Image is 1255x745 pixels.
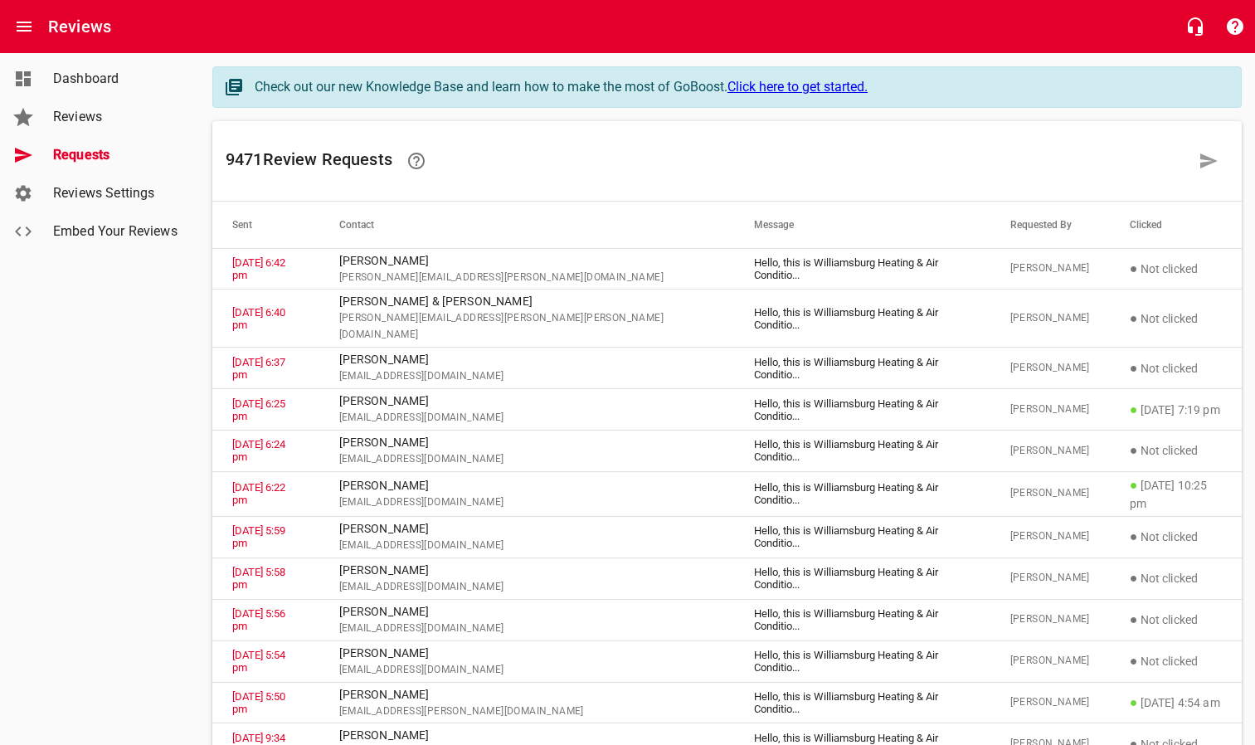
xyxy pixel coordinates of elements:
[1130,693,1222,713] p: [DATE] 4:54 am
[1130,611,1138,627] span: ●
[1130,527,1222,547] p: Not clicked
[1130,261,1138,276] span: ●
[232,306,285,331] a: [DATE] 6:40 pm
[232,524,285,549] a: [DATE] 5:59 pm
[1189,141,1228,181] a: Request a review
[1010,261,1090,277] span: [PERSON_NAME]
[232,607,285,632] a: [DATE] 5:56 pm
[734,558,990,599] td: Hello, this is Williamsburg Heating & Air Conditio ...
[1215,7,1255,46] button: Support Portal
[339,477,714,494] p: [PERSON_NAME]
[339,270,714,286] span: [PERSON_NAME][EMAIL_ADDRESS][PERSON_NAME][DOMAIN_NAME]
[734,202,990,248] th: Message
[232,690,285,715] a: [DATE] 5:50 pm
[339,293,714,310] p: [PERSON_NAME] & [PERSON_NAME]
[339,494,714,511] span: [EMAIL_ADDRESS][DOMAIN_NAME]
[232,649,285,674] a: [DATE] 5:54 pm
[339,451,714,468] span: [EMAIL_ADDRESS][DOMAIN_NAME]
[1130,528,1138,544] span: ●
[1110,202,1242,248] th: Clicked
[1010,310,1090,327] span: [PERSON_NAME]
[1130,653,1138,669] span: ●
[396,141,436,181] a: Learn how requesting reviews can improve your online presence
[1130,402,1138,417] span: ●
[1175,7,1215,46] button: Live Chat
[1010,402,1090,418] span: [PERSON_NAME]
[232,566,285,591] a: [DATE] 5:58 pm
[734,348,990,389] td: Hello, this is Williamsburg Heating & Air Conditio ...
[1010,443,1090,460] span: [PERSON_NAME]
[734,290,990,348] td: Hello, this is Williamsburg Heating & Air Conditio ...
[1130,400,1222,420] p: [DATE] 7:19 pm
[339,727,714,744] p: [PERSON_NAME]
[1130,477,1138,493] span: ●
[232,438,285,463] a: [DATE] 6:24 pm
[1130,259,1222,279] p: Not clicked
[339,368,714,385] span: [EMAIL_ADDRESS][DOMAIN_NAME]
[1010,485,1090,502] span: [PERSON_NAME]
[1130,610,1222,630] p: Not clicked
[1130,442,1138,458] span: ●
[1130,441,1222,460] p: Not clicked
[232,356,285,381] a: [DATE] 6:37 pm
[734,516,990,558] td: Hello, this is Williamsburg Heating & Air Conditio ...
[1130,310,1138,326] span: ●
[990,202,1110,248] th: Requested By
[1130,570,1138,586] span: ●
[48,13,111,40] h6: Reviews
[734,471,990,516] td: Hello, this is Williamsburg Heating & Air Conditio ...
[1010,360,1090,377] span: [PERSON_NAME]
[1130,360,1138,376] span: ●
[339,392,714,410] p: [PERSON_NAME]
[734,682,990,723] td: Hello, this is Williamsburg Heating & Air Conditio ...
[53,222,179,241] span: Embed Your Reviews
[339,686,714,704] p: [PERSON_NAME]
[339,351,714,368] p: [PERSON_NAME]
[1130,694,1138,710] span: ●
[339,621,714,637] span: [EMAIL_ADDRESS][DOMAIN_NAME]
[1130,309,1222,329] p: Not clicked
[1130,568,1222,588] p: Not clicked
[226,141,1189,181] h6: 9471 Review Request s
[339,645,714,662] p: [PERSON_NAME]
[1130,358,1222,378] p: Not clicked
[339,579,714,596] span: [EMAIL_ADDRESS][DOMAIN_NAME]
[339,562,714,579] p: [PERSON_NAME]
[1010,653,1090,670] span: [PERSON_NAME]
[339,252,714,270] p: [PERSON_NAME]
[255,77,1224,97] div: Check out our new Knowledge Base and learn how to make the most of GoBoost.
[232,481,285,506] a: [DATE] 6:22 pm
[53,145,179,165] span: Requests
[1130,475,1222,513] p: [DATE] 10:25 pm
[1010,611,1090,628] span: [PERSON_NAME]
[734,640,990,682] td: Hello, this is Williamsburg Heating & Air Conditio ...
[53,107,179,127] span: Reviews
[339,410,714,426] span: [EMAIL_ADDRESS][DOMAIN_NAME]
[734,248,990,290] td: Hello, this is Williamsburg Heating & Air Conditio ...
[339,434,714,451] p: [PERSON_NAME]
[339,704,714,720] span: [EMAIL_ADDRESS][PERSON_NAME][DOMAIN_NAME]
[734,599,990,640] td: Hello, this is Williamsburg Heating & Air Conditio ...
[319,202,734,248] th: Contact
[339,603,714,621] p: [PERSON_NAME]
[232,397,285,422] a: [DATE] 6:25 pm
[1130,651,1222,671] p: Not clicked
[4,7,44,46] button: Open drawer
[232,256,285,281] a: [DATE] 6:42 pm
[727,79,868,95] a: Click here to get started.
[734,431,990,472] td: Hello, this is Williamsburg Heating & Air Conditio ...
[53,69,179,89] span: Dashboard
[1010,694,1090,711] span: [PERSON_NAME]
[339,662,714,679] span: [EMAIL_ADDRESS][DOMAIN_NAME]
[734,389,990,431] td: Hello, this is Williamsburg Heating & Air Conditio ...
[339,538,714,554] span: [EMAIL_ADDRESS][DOMAIN_NAME]
[53,183,179,203] span: Reviews Settings
[1010,528,1090,545] span: [PERSON_NAME]
[212,202,319,248] th: Sent
[339,520,714,538] p: [PERSON_NAME]
[1010,570,1090,587] span: [PERSON_NAME]
[339,310,714,343] span: [PERSON_NAME][EMAIL_ADDRESS][PERSON_NAME][PERSON_NAME][DOMAIN_NAME]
